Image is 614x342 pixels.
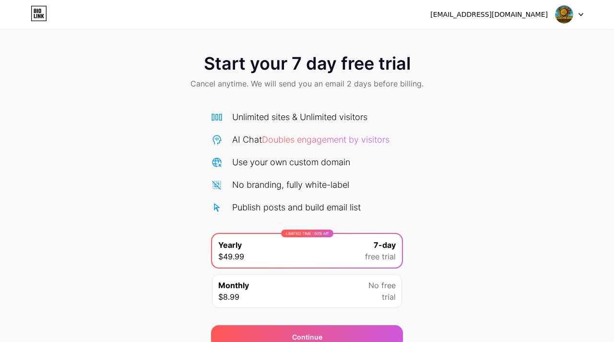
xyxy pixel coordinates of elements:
span: Doubles engagement by visitors [262,134,390,145]
div: No branding, fully white-label [232,178,349,191]
div: Unlimited sites & Unlimited visitors [232,110,367,123]
div: Use your own custom domain [232,156,350,169]
span: No free [368,280,396,291]
img: clashcoin [555,5,573,24]
span: Cancel anytime. We will send you an email 2 days before billing. [190,78,424,89]
span: $49.99 [218,251,244,262]
span: $8.99 [218,291,239,303]
div: AI Chat [232,133,390,146]
div: Continue [292,332,322,342]
span: Start your 7 day free trial [204,54,411,73]
span: Yearly [218,239,242,251]
span: Monthly [218,280,249,291]
div: LIMITED TIME : 50% off [281,230,333,237]
span: trial [382,291,396,303]
span: 7-day [374,239,396,251]
span: free trial [365,251,396,262]
div: [EMAIL_ADDRESS][DOMAIN_NAME] [430,10,548,20]
div: Publish posts and build email list [232,201,361,214]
